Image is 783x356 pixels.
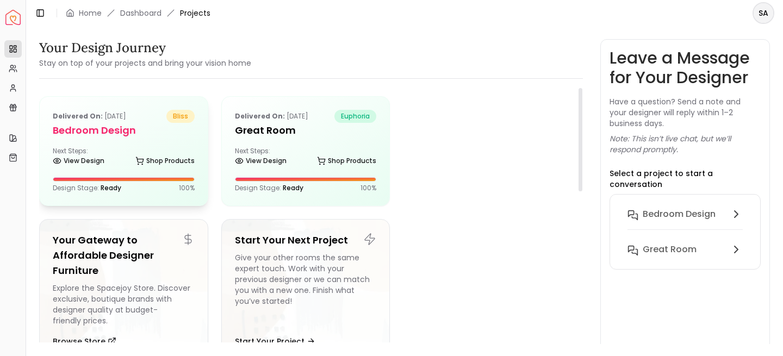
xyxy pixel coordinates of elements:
div: Next Steps: [53,147,195,168]
a: View Design [53,153,104,168]
p: 100 % [179,184,195,192]
span: Ready [101,183,121,192]
a: Home [79,8,102,18]
h5: Great Room [235,123,377,138]
p: 100 % [361,184,376,192]
div: Explore the Spacejoy Store. Discover exclusive, boutique brands with designer quality at budget-f... [53,283,195,326]
small: Stay on top of your projects and bring your vision home [39,58,251,68]
h3: Leave a Message for Your Designer [610,48,761,88]
button: Browse Store [53,330,116,352]
h3: Your Design Journey [39,39,251,57]
nav: breadcrumb [66,8,210,18]
button: SA [753,2,774,24]
h6: Great Room [643,243,697,256]
button: Start Your Project [235,330,315,352]
span: Ready [283,183,303,192]
h5: Your Gateway to Affordable Designer Furniture [53,233,195,278]
h6: Bedroom design [643,208,716,221]
b: Delivered on: [235,111,285,121]
b: Delivered on: [53,111,103,121]
img: Spacejoy Logo [5,10,21,25]
p: Design Stage: [53,184,121,192]
p: [DATE] [53,110,126,123]
span: euphoria [334,110,376,123]
a: Shop Products [317,153,376,168]
h5: Start Your Next Project [235,233,377,248]
p: [DATE] [235,110,308,123]
a: Shop Products [135,153,195,168]
a: Spacejoy [5,10,21,25]
div: Give your other rooms the same expert touch. Work with your previous designer or we can match you... [235,252,377,326]
p: Have a question? Send a note and your designer will reply within 1–2 business days. [610,96,761,129]
p: Note: This isn’t live chat, but we’ll respond promptly. [610,133,761,155]
span: SA [754,3,773,23]
p: Select a project to start a conversation [610,168,761,190]
p: Design Stage: [235,184,303,192]
a: Dashboard [120,8,161,18]
a: View Design [235,153,287,168]
h5: Bedroom design [53,123,195,138]
span: Projects [180,8,210,18]
div: Next Steps: [235,147,377,168]
button: Great Room [619,239,751,260]
span: bliss [166,110,195,123]
button: Bedroom design [619,203,751,239]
